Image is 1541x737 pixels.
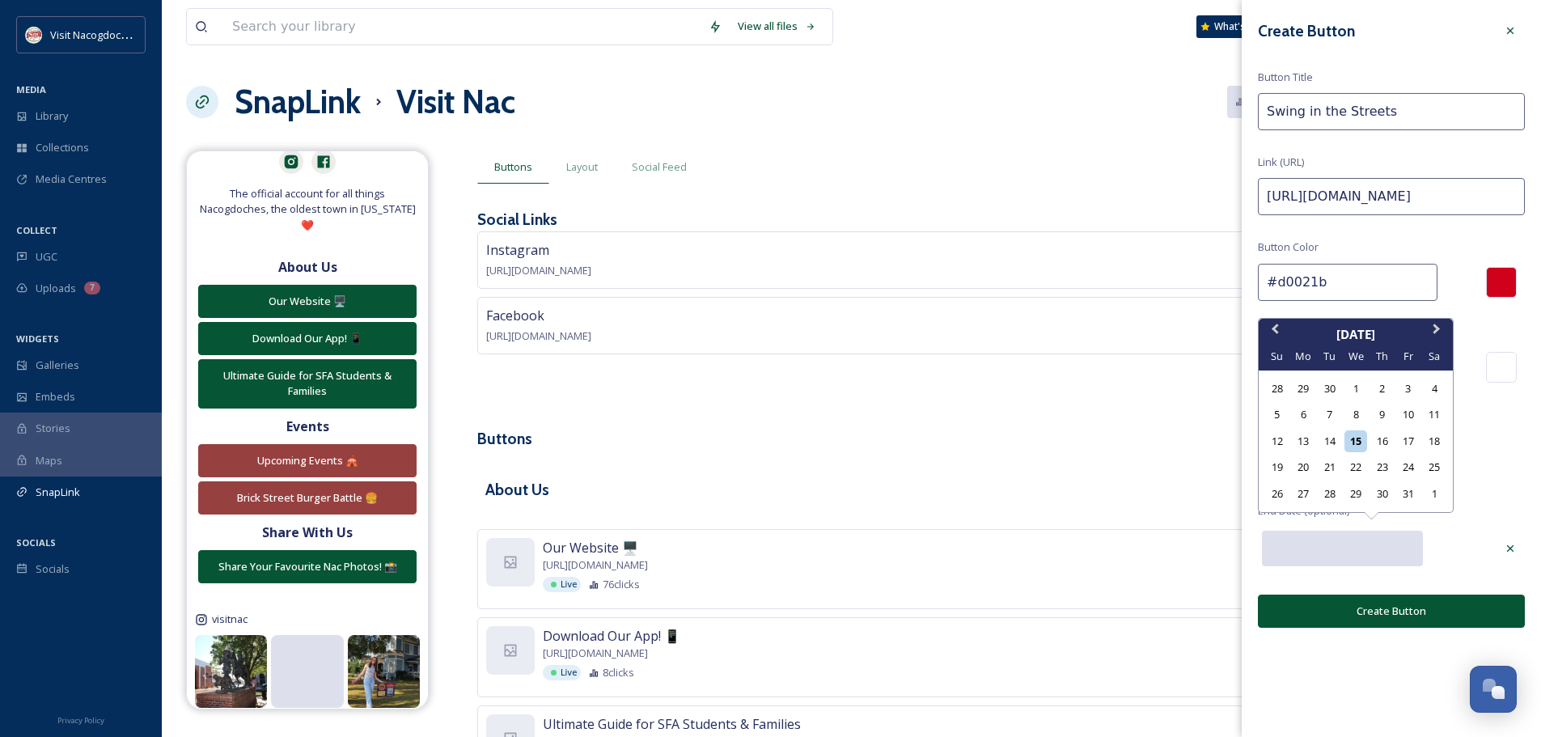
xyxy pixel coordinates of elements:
a: Privacy Policy [57,709,104,729]
button: Analytics [1227,86,1306,117]
div: Choose Tuesday, September 30th, 2025 [1319,378,1340,400]
h3: Create Button [1258,19,1355,43]
div: 7 [84,282,100,294]
div: Choose Monday, October 20th, 2025 [1293,456,1315,478]
span: Maps [36,453,62,468]
div: Sa [1424,345,1446,367]
div: Choose Saturday, October 18th, 2025 [1424,430,1446,452]
a: View all files [730,11,824,42]
span: Galleries [36,358,79,373]
span: Button Color [1258,239,1319,255]
div: Mo [1293,345,1315,367]
span: The official account for all things Nacogdoches, the oldest town in [US_STATE] ❤️ [195,186,420,233]
button: Download Our App! 📱 [198,322,417,355]
h3: Buttons [477,427,1517,451]
button: Previous Month [1260,320,1286,346]
span: Privacy Policy [57,715,104,726]
div: Choose Wednesday, October 29th, 2025 [1344,483,1366,505]
span: Link (URL) [1258,155,1304,170]
input: My Link [1258,93,1525,130]
div: Choose Tuesday, October 28th, 2025 [1319,483,1340,505]
div: Choose Tuesday, October 14th, 2025 [1319,430,1340,452]
span: Embeds [36,389,75,405]
span: 76 clicks [603,577,640,592]
div: Choose Thursday, October 16th, 2025 [1371,430,1393,452]
div: Our Website 🖥️ [207,294,408,309]
button: Ultimate Guide for SFA Students & Families [198,359,417,408]
span: UGC [36,249,57,265]
span: Download Our App! 📱 [543,626,680,646]
button: Upcoming Events 🎪 [198,444,417,477]
div: Choose Thursday, October 2nd, 2025 [1371,378,1393,400]
div: We [1344,345,1366,367]
div: Choose Monday, October 6th, 2025 [1293,404,1315,426]
div: Choose Saturday, November 1st, 2025 [1424,483,1446,505]
span: Button Title [1258,70,1313,85]
div: Choose Saturday, October 4th, 2025 [1424,378,1446,400]
span: WIDGETS [16,332,59,345]
div: Tu [1319,345,1340,367]
div: Choose Friday, October 17th, 2025 [1397,430,1419,452]
span: Library [36,108,68,124]
span: Ultimate Guide for SFA Students & Families [543,714,801,734]
input: https://www.snapsea.io [1258,178,1525,215]
img: images%20%281%29.jpeg [26,27,42,43]
div: Choose Wednesday, October 15th, 2025 [1344,430,1366,452]
span: Collections [36,140,89,155]
span: Facebook [486,307,544,324]
span: [URL][DOMAIN_NAME] [543,646,648,661]
div: Choose Tuesday, October 21st, 2025 [1319,456,1340,478]
div: Choose Monday, October 13th, 2025 [1293,430,1315,452]
strong: About Us [278,258,337,276]
div: Su [1266,345,1288,367]
div: Choose Friday, October 3rd, 2025 [1397,378,1419,400]
span: Socials [36,561,70,577]
a: Analytics [1227,86,1314,117]
div: Choose Sunday, October 26th, 2025 [1266,483,1288,505]
div: month 2025-10 [1264,375,1447,506]
h3: Social Links [477,208,557,231]
span: Visit Nacogdoches [50,27,139,42]
div: Choose Wednesday, October 22nd, 2025 [1344,456,1366,478]
a: SnapLink [235,78,361,126]
span: SOCIALS [16,536,56,549]
span: Buttons [494,159,532,175]
div: Choose Saturday, October 11th, 2025 [1424,404,1446,426]
div: Download Our App! 📱 [207,331,408,346]
span: Social Feed [632,159,687,175]
div: Choose Thursday, October 23rd, 2025 [1371,456,1393,478]
span: [URL][DOMAIN_NAME] [543,557,648,573]
span: MEDIA [16,83,46,95]
div: Choose Friday, October 31st, 2025 [1397,483,1419,505]
div: Choose Saturday, October 25th, 2025 [1424,456,1446,478]
img: 559539405_18533279197000862_5869169587715282490_n.jpg [348,635,420,707]
div: Choose Thursday, October 9th, 2025 [1371,404,1393,426]
h3: About Us [485,478,549,502]
strong: Events [286,417,329,435]
div: Choose Sunday, October 5th, 2025 [1266,404,1288,426]
a: What's New [1196,15,1277,38]
div: Choose Friday, October 10th, 2025 [1397,404,1419,426]
span: Our Website 🖥️ [543,538,638,557]
div: Th [1371,345,1393,367]
button: Create Button [1258,595,1525,628]
div: Ultimate Guide for SFA Students & Families [207,368,408,399]
button: Next Month [1425,320,1451,346]
div: Live [543,577,581,592]
span: 8 clicks [603,665,634,680]
span: [URL][DOMAIN_NAME] [486,263,591,277]
span: Layout [566,159,598,175]
div: Choose Monday, October 27th, 2025 [1293,483,1315,505]
div: Share Your Favourite Nac Photos! 📸 [207,559,408,574]
span: visitnac [212,612,248,627]
div: Choose Tuesday, October 7th, 2025 [1319,404,1340,426]
div: Choose Friday, October 24th, 2025 [1397,456,1419,478]
button: Our Website 🖥️ [198,285,417,318]
span: Media Centres [36,172,107,187]
div: Live [543,665,581,680]
div: Fr [1397,345,1419,367]
div: Choose Wednesday, October 1st, 2025 [1344,378,1366,400]
strong: Share With Us [262,523,353,541]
